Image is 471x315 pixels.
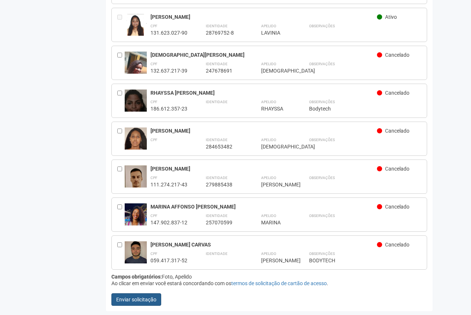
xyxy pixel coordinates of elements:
[111,280,427,287] div: Ao clicar em enviar você estará concordando com os .
[206,252,228,256] strong: Identidade
[309,62,335,66] strong: Observações
[206,138,228,142] strong: Identidade
[117,14,125,36] div: Entre em contato com a Aministração para solicitar o cancelamento ou 2a via
[150,100,157,104] strong: CPF
[150,181,187,188] div: 111.274.217-43
[261,219,291,226] div: MARINA
[206,214,228,218] strong: Identidade
[150,105,187,112] div: 186.612.357-23
[261,257,291,264] div: [PERSON_NAME]
[150,127,377,134] div: [PERSON_NAME]
[150,257,187,264] div: 059.417.317-52
[206,176,228,180] strong: Identidade
[206,100,228,104] strong: Identidade
[206,219,243,226] div: 257070599
[150,14,377,20] div: [PERSON_NAME]
[309,252,335,256] strong: Observações
[261,29,291,36] div: LAVINIA
[125,165,147,195] img: user.jpg
[125,203,147,228] img: user.jpg
[150,29,187,36] div: 131.623.027-90
[111,273,427,280] div: Foto, Apelido
[261,181,291,188] div: [PERSON_NAME]
[150,176,157,180] strong: CPF
[150,138,157,142] strong: CPF
[206,143,243,150] div: 284653482
[150,52,377,58] div: [DEMOGRAPHIC_DATA][PERSON_NAME]
[150,24,157,28] strong: CPF
[261,62,276,66] strong: Apelido
[125,90,147,122] img: user.jpg
[261,24,276,28] strong: Apelido
[261,176,276,180] strong: Apelido
[125,241,147,263] img: user.jpg
[206,29,243,36] div: 28769752-8
[150,62,157,66] strong: CPF
[150,90,377,96] div: RHAYSSA [PERSON_NAME]
[385,242,409,248] span: Cancelado
[385,14,397,20] span: Ativo
[206,62,228,66] strong: Identidade
[261,100,276,104] strong: Apelido
[385,128,409,134] span: Cancelado
[261,138,276,142] strong: Apelido
[309,214,335,218] strong: Observações
[150,165,377,172] div: [PERSON_NAME]
[111,274,162,280] strong: Campos obrigatórios:
[125,52,147,91] img: user.jpg
[261,143,291,150] div: [DEMOGRAPHIC_DATA]
[150,203,377,210] div: MARINA AFFONSO [PERSON_NAME]
[125,127,147,157] img: user.jpg
[111,293,161,306] button: Enviar solicitação
[231,280,327,286] a: termos de solicitação de cartão de acesso
[385,204,409,210] span: Cancelado
[206,67,243,74] div: 247678691
[150,219,187,226] div: 147.902.837-12
[261,105,291,112] div: RHAYSSA
[206,181,243,188] div: 279885438
[385,166,409,172] span: Cancelado
[150,214,157,218] strong: CPF
[150,252,157,256] strong: CPF
[309,176,335,180] strong: Observações
[261,214,276,218] strong: Apelido
[206,24,228,28] strong: Identidade
[309,24,335,28] strong: Observações
[309,138,335,142] strong: Observações
[309,105,422,112] div: Bodytech
[150,67,187,74] div: 132.637.217-39
[309,100,335,104] strong: Observações
[150,241,377,248] div: [PERSON_NAME] CARVAS
[125,14,147,37] img: user.jpg
[261,67,291,74] div: [DEMOGRAPHIC_DATA]
[385,90,409,96] span: Cancelado
[261,252,276,256] strong: Apelido
[309,257,422,264] div: BODYTECH
[385,52,409,58] span: Cancelado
